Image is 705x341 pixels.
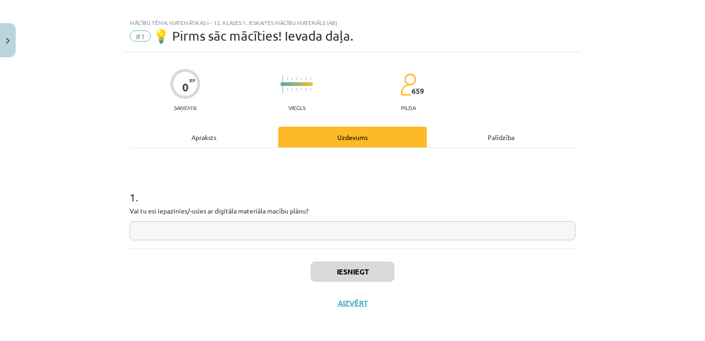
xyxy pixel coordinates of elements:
[301,78,302,80] img: icon-short-line-57e1e144782c952c97e751825c79c345078a6d821885a25fce030b3d8c18986b.svg
[153,28,353,43] span: 💡 Pirms sāc mācīties! Ievada daļa.
[311,262,394,282] button: Iesniegt
[6,38,10,44] img: icon-close-lesson-0947bae3869378f0d4975bcd49f059093ad1ed9edebbc8119c70593378902aed.svg
[296,78,297,80] img: icon-short-line-57e1e144782c952c97e751825c79c345078a6d821885a25fce030b3d8c18986b.svg
[130,19,575,26] div: Mācību tēma: Matemātikas i - 12. klases 1. ieskaites mācību materiāls (ab)
[305,78,306,80] img: icon-short-line-57e1e144782c952c97e751825c79c345078a6d821885a25fce030b3d8c18986b.svg
[170,104,200,111] p: Saņemsi
[287,88,288,91] img: icon-short-line-57e1e144782c952c97e751825c79c345078a6d821885a25fce030b3d8c18986b.svg
[282,75,283,93] img: icon-long-line-d9ea69661e0d244f92f715978eff75569469978d946b2353a9bb055b3ed8787d.svg
[288,104,305,111] p: Viegls
[296,88,297,91] img: icon-short-line-57e1e144782c952c97e751825c79c345078a6d821885a25fce030b3d8c18986b.svg
[335,298,370,308] button: Aizvērt
[400,73,416,96] img: students-c634bb4e5e11cddfef0936a35e636f08e4e9abd3cc4e673bd6f9a4125e45ecb1.svg
[401,104,416,111] p: pilda
[287,78,288,80] img: icon-short-line-57e1e144782c952c97e751825c79c345078a6d821885a25fce030b3d8c18986b.svg
[292,78,293,80] img: icon-short-line-57e1e144782c952c97e751825c79c345078a6d821885a25fce030b3d8c18986b.svg
[130,206,575,216] p: Vai tu esi iepazinies/-usies ar digitāla materiāla macību plānu?
[427,127,575,147] div: Palīdzība
[130,127,278,147] div: Apraksts
[292,88,293,91] img: icon-short-line-57e1e144782c952c97e751825c79c345078a6d821885a25fce030b3d8c18986b.svg
[130,30,151,42] span: #1
[305,88,306,91] img: icon-short-line-57e1e144782c952c97e751825c79c345078a6d821885a25fce030b3d8c18986b.svg
[182,81,189,94] div: 0
[310,88,311,91] img: icon-short-line-57e1e144782c952c97e751825c79c345078a6d821885a25fce030b3d8c18986b.svg
[301,88,302,91] img: icon-short-line-57e1e144782c952c97e751825c79c345078a6d821885a25fce030b3d8c18986b.svg
[189,78,195,83] span: XP
[310,78,311,80] img: icon-short-line-57e1e144782c952c97e751825c79c345078a6d821885a25fce030b3d8c18986b.svg
[278,127,427,147] div: Uzdevums
[412,87,424,95] span: 659
[130,175,575,203] h1: 1 .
